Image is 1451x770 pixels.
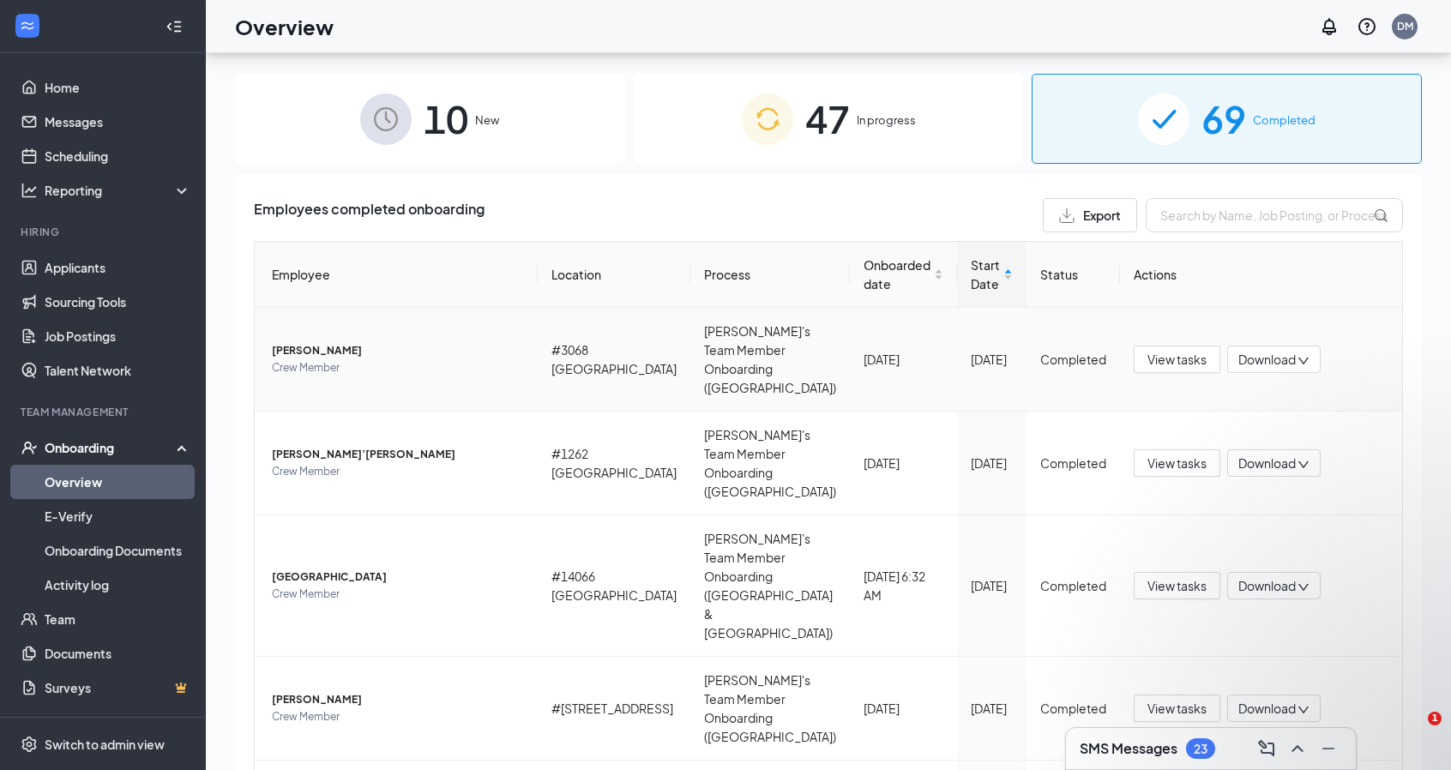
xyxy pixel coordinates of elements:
[45,139,191,173] a: Scheduling
[1253,111,1316,129] span: Completed
[1318,738,1339,759] svg: Minimize
[272,691,524,708] span: [PERSON_NAME]
[1120,242,1403,308] th: Actions
[1201,89,1246,148] span: 69
[538,515,690,657] td: #14066 [GEOGRAPHIC_DATA]
[45,499,191,533] a: E-Verify
[45,285,191,319] a: Sourcing Tools
[272,708,524,725] span: Crew Member
[538,242,690,308] th: Location
[690,657,850,761] td: [PERSON_NAME]'s Team Member Onboarding ([GEOGRAPHIC_DATA])
[21,736,38,753] svg: Settings
[1393,712,1434,753] iframe: Intercom live chat
[1027,242,1120,308] th: Status
[864,567,943,605] div: [DATE] 6:32 AM
[1040,699,1106,718] div: Completed
[864,454,943,472] div: [DATE]
[1134,449,1220,477] button: View tasks
[538,412,690,515] td: #1262 [GEOGRAPHIC_DATA]
[166,18,183,35] svg: Collapse
[1146,198,1403,232] input: Search by Name, Job Posting, or Process
[1134,346,1220,373] button: View tasks
[1147,454,1207,472] span: View tasks
[272,568,524,586] span: [GEOGRAPHIC_DATA]
[850,242,957,308] th: Onboarded date
[1319,16,1340,37] svg: Notifications
[45,671,191,705] a: SurveysCrown
[538,308,690,412] td: #3068 [GEOGRAPHIC_DATA]
[1428,712,1442,725] span: 1
[1297,459,1310,471] span: down
[19,17,36,34] svg: WorkstreamLogo
[857,111,916,129] span: In progress
[690,515,850,657] td: [PERSON_NAME]'s Team Member Onboarding ([GEOGRAPHIC_DATA] & [GEOGRAPHIC_DATA])
[45,736,165,753] div: Switch to admin view
[1297,355,1310,367] span: down
[864,256,930,293] span: Onboarded date
[1238,577,1296,595] span: Download
[1040,576,1106,595] div: Completed
[1297,581,1310,593] span: down
[255,242,538,308] th: Employee
[1043,198,1137,232] button: Export
[1315,735,1342,762] button: Minimize
[864,350,943,369] div: [DATE]
[1194,742,1207,756] div: 23
[971,256,1000,293] span: Start Date
[272,586,524,603] span: Crew Member
[1040,350,1106,369] div: Completed
[1147,350,1207,369] span: View tasks
[45,439,177,456] div: Onboarding
[1284,735,1311,762] button: ChevronUp
[272,342,524,359] span: [PERSON_NAME]
[1040,454,1106,472] div: Completed
[971,350,1013,369] div: [DATE]
[475,111,499,129] span: New
[45,568,191,602] a: Activity log
[1147,576,1207,595] span: View tasks
[21,182,38,199] svg: Analysis
[21,225,188,239] div: Hiring
[272,359,524,376] span: Crew Member
[864,699,943,718] div: [DATE]
[45,465,191,499] a: Overview
[45,182,192,199] div: Reporting
[1253,735,1280,762] button: ComposeMessage
[690,412,850,515] td: [PERSON_NAME]'s Team Member Onboarding ([GEOGRAPHIC_DATA])
[1256,738,1277,759] svg: ComposeMessage
[971,454,1013,472] div: [DATE]
[272,446,524,463] span: [PERSON_NAME]’[PERSON_NAME]
[690,308,850,412] td: [PERSON_NAME]'s Team Member Onboarding ([GEOGRAPHIC_DATA])
[1238,351,1296,369] span: Download
[45,533,191,568] a: Onboarding Documents
[45,105,191,139] a: Messages
[1397,19,1413,33] div: DM
[1287,738,1308,759] svg: ChevronUp
[1080,739,1177,758] h3: SMS Messages
[1083,209,1121,221] span: Export
[805,89,850,148] span: 47
[235,12,334,41] h1: Overview
[45,636,191,671] a: Documents
[971,576,1013,595] div: [DATE]
[1357,16,1377,37] svg: QuestionInfo
[272,463,524,480] span: Crew Member
[45,353,191,388] a: Talent Network
[690,242,850,308] th: Process
[254,198,485,232] span: Employees completed onboarding
[45,250,191,285] a: Applicants
[538,657,690,761] td: #[STREET_ADDRESS]
[45,319,191,353] a: Job Postings
[424,89,468,148] span: 10
[971,699,1013,718] div: [DATE]
[21,439,38,456] svg: UserCheck
[21,405,188,419] div: Team Management
[1238,454,1296,472] span: Download
[45,602,191,636] a: Team
[45,70,191,105] a: Home
[1134,572,1220,599] button: View tasks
